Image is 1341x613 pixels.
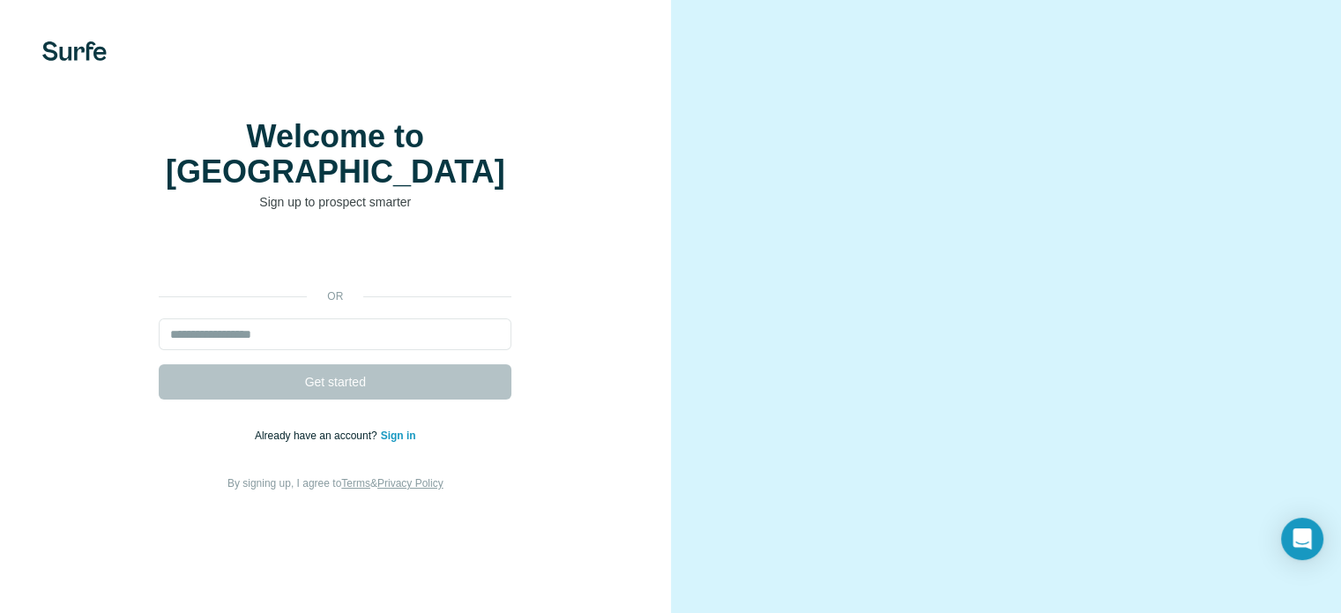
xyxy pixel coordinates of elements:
[381,430,416,442] a: Sign in
[159,193,511,211] p: Sign up to prospect smarter
[42,41,107,61] img: Surfe's logo
[227,477,443,490] span: By signing up, I agree to &
[1281,518,1323,560] div: Open Intercom Messenger
[159,119,511,190] h1: Welcome to [GEOGRAPHIC_DATA]
[341,477,370,490] a: Terms
[377,477,443,490] a: Privacy Policy
[255,430,381,442] span: Already have an account?
[150,237,520,276] iframe: Sign in with Google Button
[307,288,363,304] p: or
